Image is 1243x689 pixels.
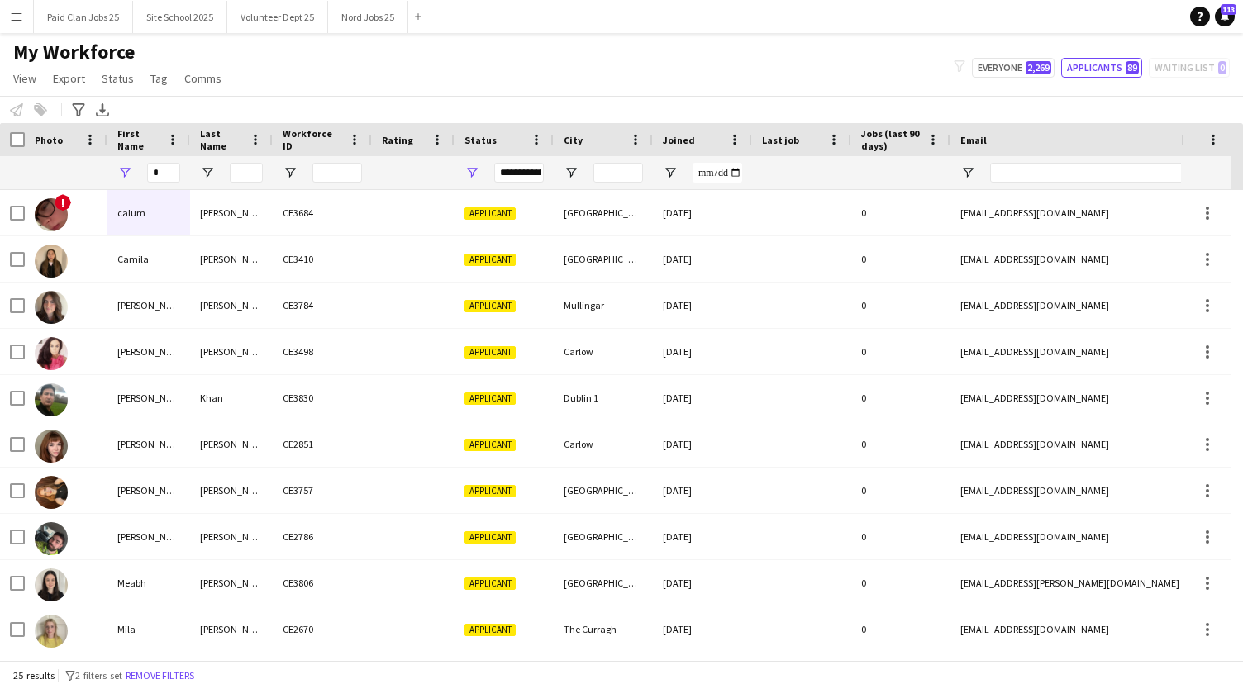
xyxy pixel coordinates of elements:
img: Mila Garavaglia Drion [35,615,68,648]
div: Mila [107,606,190,652]
input: Joined Filter Input [693,163,742,183]
button: Open Filter Menu [960,165,975,180]
span: 89 [1126,61,1139,74]
button: Open Filter Menu [283,165,298,180]
span: My Workforce [13,40,135,64]
div: [DATE] [653,190,752,235]
div: CE2851 [273,421,372,467]
div: [DATE] [653,560,752,606]
div: Khan [190,375,273,421]
span: ! [55,194,71,211]
div: [PERSON_NAME] [190,468,273,513]
button: Open Filter Menu [564,165,579,180]
img: calum murray [35,198,68,231]
span: Comms [184,71,221,86]
div: [GEOGRAPHIC_DATA] [554,236,653,282]
div: [DATE] [653,468,752,513]
img: Emily Kiernan [35,291,68,324]
div: [PERSON_NAME] [190,606,273,652]
span: Applicant [464,577,516,590]
div: [GEOGRAPHIC_DATA] [554,514,653,559]
div: [PERSON_NAME] [190,329,273,374]
span: First Name [117,127,160,152]
div: [PERSON_NAME] [107,468,190,513]
button: Volunteer Dept 25 [227,1,328,33]
button: Site School 2025 [133,1,227,33]
div: [DATE] [653,236,752,282]
div: 0 [851,606,950,652]
span: Applicant [464,207,516,220]
span: Joined [663,134,695,146]
div: [GEOGRAPHIC_DATA] [554,560,653,606]
div: Meabh [107,560,190,606]
div: The Curragh [554,606,653,652]
button: Open Filter Menu [200,165,215,180]
button: Nord Jobs 25 [328,1,408,33]
a: 113 [1215,7,1235,26]
div: 0 [851,421,950,467]
span: City [564,134,583,146]
span: Applicant [464,254,516,266]
app-action-btn: Advanced filters [69,100,88,120]
input: City Filter Input [593,163,643,183]
div: Carlow [554,421,653,467]
span: Export [53,71,85,86]
div: CE3806 [273,560,372,606]
div: [PERSON_NAME] [107,329,190,374]
div: 0 [851,560,950,606]
span: Applicant [464,624,516,636]
div: 0 [851,329,950,374]
button: Everyone2,269 [972,58,1055,78]
button: Paid Clan Jobs 25 [34,1,133,33]
div: [PERSON_NAME] [190,421,273,467]
div: 0 [851,375,950,421]
div: CE3757 [273,468,372,513]
button: Open Filter Menu [464,165,479,180]
div: CE2670 [273,606,372,652]
span: Workforce ID [283,127,342,152]
div: 0 [851,514,950,559]
span: Photo [35,134,63,146]
div: [DATE] [653,514,752,559]
div: CE3410 [273,236,372,282]
div: [PERSON_NAME] [190,236,273,282]
img: Jamshid Khan [35,383,68,416]
span: Status [102,71,134,86]
button: Open Filter Menu [117,165,132,180]
a: Comms [178,68,228,89]
input: Last Name Filter Input [230,163,263,183]
app-action-btn: Export XLSX [93,100,112,120]
span: Email [960,134,987,146]
div: [GEOGRAPHIC_DATA] [554,468,653,513]
img: Emma Hogan [35,337,68,370]
div: [PERSON_NAME] [190,190,273,235]
div: CE3684 [273,190,372,235]
div: [PERSON_NAME] [190,560,273,606]
div: Camila [107,236,190,282]
div: [DATE] [653,329,752,374]
span: Applicant [464,346,516,359]
div: 0 [851,190,950,235]
div: Mullingar [554,283,653,328]
input: Workforce ID Filter Input [312,163,362,183]
span: Jobs (last 90 days) [861,127,921,152]
div: CE3830 [273,375,372,421]
a: Tag [144,68,174,89]
span: Last Name [200,127,243,152]
div: calum [107,190,190,235]
div: 0 [851,468,950,513]
span: Last job [762,134,799,146]
span: 2,269 [1026,61,1051,74]
span: Rating [382,134,413,146]
div: [PERSON_NAME] [107,283,190,328]
button: Open Filter Menu [663,165,678,180]
a: Status [95,68,140,89]
div: [PERSON_NAME] [107,375,190,421]
a: View [7,68,43,89]
span: 2 filters set [75,669,122,682]
span: Applicant [464,439,516,451]
img: Jasmine Malone [35,430,68,463]
div: [PERSON_NAME] [190,283,273,328]
div: [DATE] [653,375,752,421]
img: Martina Ranieri [35,476,68,509]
